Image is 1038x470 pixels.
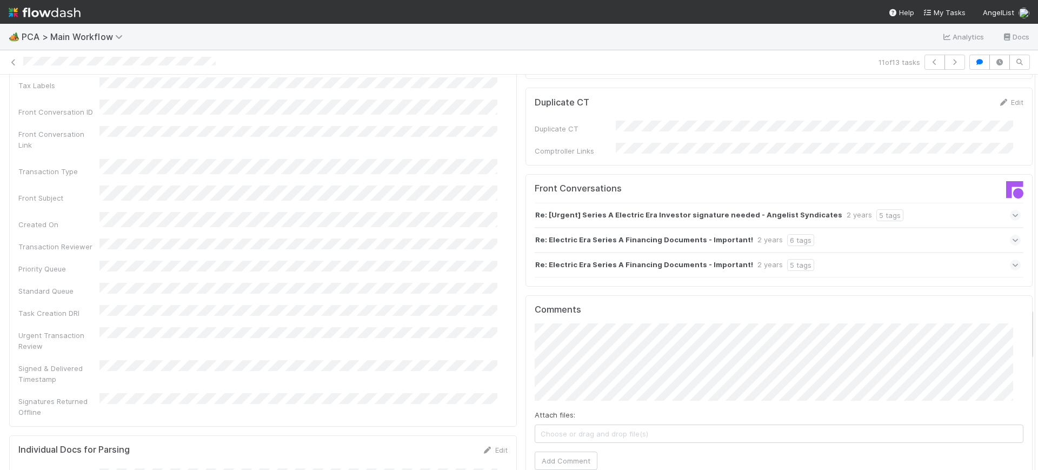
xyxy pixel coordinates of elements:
div: 5 tags [787,259,814,271]
h5: Individual Docs for Parsing [18,445,130,455]
a: Docs [1002,30,1029,43]
div: Comptroller Links [535,145,616,156]
img: front-logo-b4b721b83371efbadf0a.svg [1006,181,1023,198]
div: Transaction Type [18,166,99,177]
img: logo-inverted-e16ddd16eac7371096b0.svg [9,3,81,22]
h5: Comments [535,304,1024,315]
label: Attach files: [535,409,575,420]
div: Priority Queue [18,263,99,274]
div: Front Subject [18,193,99,203]
a: Analytics [942,30,984,43]
button: Add Comment [535,452,597,470]
div: Created On [18,219,99,230]
span: PCA > Main Workflow [22,31,128,42]
div: Transaction Reviewer [18,241,99,252]
h5: Duplicate CT [535,97,589,108]
strong: Re: [Urgent] Series A Electric Era Investor signature needed - Angelist Syndicates [535,209,842,221]
strong: Re: Electric Era Series A Financing Documents - Important! [535,259,753,271]
div: 2 years [757,234,783,246]
a: Edit [482,446,508,454]
div: 2 years [757,259,783,271]
div: Duplicate CT [535,123,616,134]
h5: Front Conversations [535,183,771,194]
div: Urgent Transaction Review [18,330,99,352]
img: avatar_fee1282a-8af6-4c79-b7c7-bf2cfad99775.png [1019,8,1029,18]
span: 11 of 13 tasks [879,57,920,68]
div: Front Conversation Link [18,129,99,150]
div: 5 tags [876,209,903,221]
a: My Tasks [923,7,966,18]
div: Signed & Delivered Timestamp [18,363,99,385]
div: Standard Queue [18,286,99,296]
span: My Tasks [923,8,966,17]
strong: Re: Electric Era Series A Financing Documents - Important! [535,234,753,246]
div: Front Conversation ID [18,107,99,117]
span: Choose or drag and drop file(s) [535,425,1023,442]
div: Task Creation DRI [18,308,99,319]
span: 🏕️ [9,32,19,41]
div: Tax Labels [18,80,99,91]
div: Signatures Returned Offline [18,396,99,418]
a: Edit [998,98,1023,107]
div: 6 tags [787,234,814,246]
span: AngelList [983,8,1014,17]
div: 2 years [847,209,872,221]
div: Help [888,7,914,18]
